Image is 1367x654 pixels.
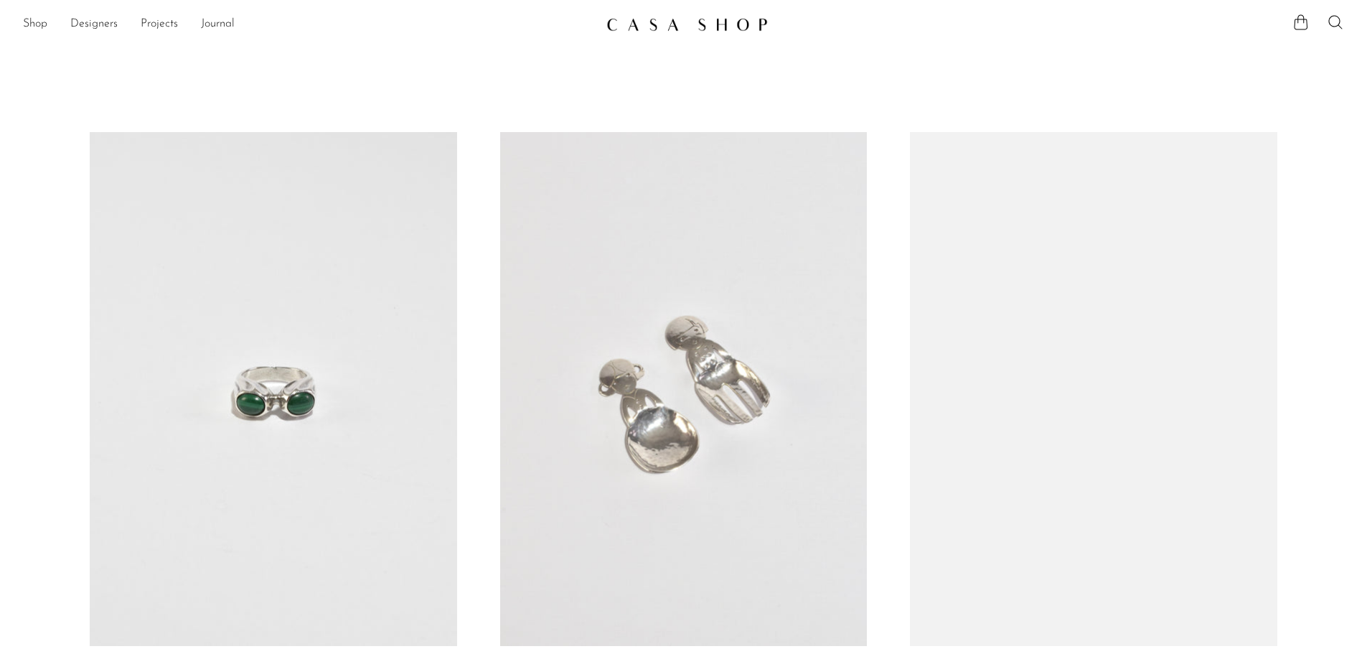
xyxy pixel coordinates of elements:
[201,15,235,34] a: Journal
[23,12,595,37] nav: Desktop navigation
[23,15,47,34] a: Shop
[70,15,118,34] a: Designers
[23,12,595,37] ul: NEW HEADER MENU
[141,15,178,34] a: Projects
